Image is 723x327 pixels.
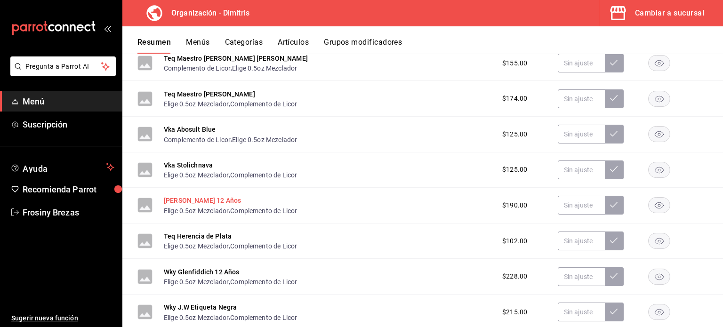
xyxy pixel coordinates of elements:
[164,125,216,134] button: Vka Abosult Blue
[164,99,297,109] div: ,
[558,267,605,286] input: Sin ajuste
[558,303,605,321] input: Sin ajuste
[502,200,527,210] span: $190.00
[164,8,249,19] h3: Organización - Dimitris
[164,160,213,170] button: Vka Stolichnava
[164,231,232,241] button: Teq Herencia de Plata
[137,38,171,54] button: Resumen
[232,64,297,73] button: Elige 0.5oz Mezclador
[232,135,297,144] button: Elige 0.5oz Mezclador
[164,312,297,322] div: ,
[164,134,297,144] div: ,
[230,170,297,180] button: Complemento de Licor
[7,68,116,78] a: Pregunta a Parrot AI
[164,54,308,63] button: Teq Maestro [PERSON_NAME] [PERSON_NAME]
[278,38,309,54] button: Artículos
[164,205,297,215] div: ,
[164,170,229,180] button: Elige 0.5oz Mezclador
[23,206,114,219] span: Frosiny Brezas
[23,161,102,173] span: Ayuda
[23,118,114,131] span: Suscripción
[186,38,209,54] button: Menús
[230,241,297,251] button: Complemento de Licor
[164,303,237,312] button: Wky J.W Etiqueta Negra
[502,94,527,104] span: $174.00
[164,89,255,99] button: Teq Maestro [PERSON_NAME]
[558,196,605,215] input: Sin ajuste
[230,277,297,287] button: Complemento de Licor
[558,231,605,250] input: Sin ajuste
[164,99,229,109] button: Elige 0.5oz Mezclador
[164,277,229,287] button: Elige 0.5oz Mezclador
[11,313,114,323] span: Sugerir nueva función
[558,54,605,72] input: Sin ajuste
[164,63,308,73] div: ,
[502,271,527,281] span: $228.00
[10,56,116,76] button: Pregunta a Parrot AI
[164,64,231,73] button: Complemento de Licor
[324,38,402,54] button: Grupos modificadores
[25,62,101,72] span: Pregunta a Parrot AI
[635,7,704,20] div: Cambiar a sucursal
[164,241,297,251] div: ,
[164,206,229,215] button: Elige 0.5oz Mezclador
[164,277,297,287] div: ,
[23,183,114,196] span: Recomienda Parrot
[164,170,297,180] div: ,
[164,196,241,205] button: [PERSON_NAME] 12 Años
[502,236,527,246] span: $102.00
[230,313,297,322] button: Complemento de Licor
[164,135,231,144] button: Complemento de Licor
[164,241,229,251] button: Elige 0.5oz Mezclador
[502,307,527,317] span: $215.00
[558,160,605,179] input: Sin ajuste
[137,38,723,54] div: navigation tabs
[104,24,111,32] button: open_drawer_menu
[558,125,605,144] input: Sin ajuste
[502,129,527,139] span: $125.00
[502,165,527,175] span: $125.00
[230,206,297,215] button: Complemento de Licor
[164,313,229,322] button: Elige 0.5oz Mezclador
[164,267,239,277] button: Wky Glenfiddich 12 Años
[502,58,527,68] span: $155.00
[230,99,297,109] button: Complemento de Licor
[225,38,263,54] button: Categorías
[558,89,605,108] input: Sin ajuste
[23,95,114,108] span: Menú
